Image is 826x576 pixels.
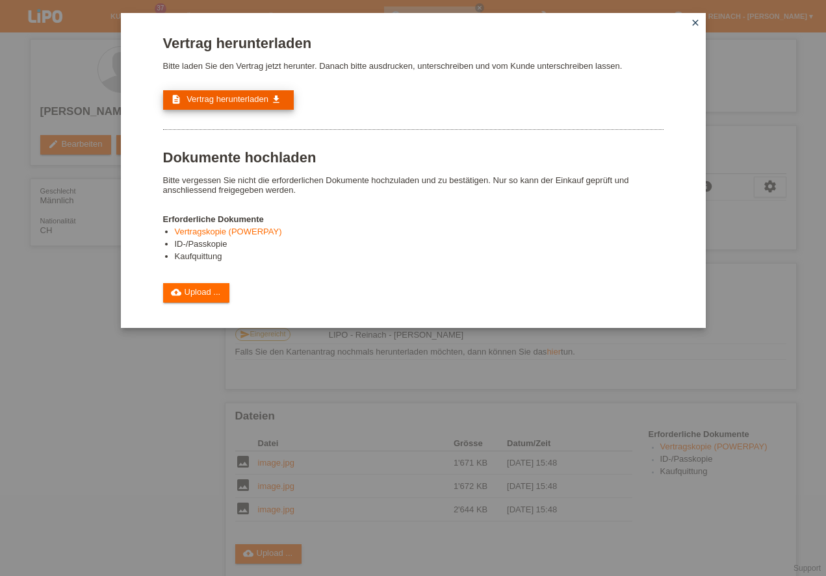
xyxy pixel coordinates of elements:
a: cloud_uploadUpload ... [163,283,230,303]
p: Bitte laden Sie den Vertrag jetzt herunter. Danach bitte ausdrucken, unterschreiben und vom Kunde... [163,61,664,71]
li: Kaufquittung [175,251,664,264]
i: get_app [271,94,281,105]
a: description Vertrag herunterladen get_app [163,90,294,110]
h4: Erforderliche Dokumente [163,214,664,224]
span: Vertrag herunterladen [187,94,268,104]
i: cloud_upload [171,287,181,297]
li: ID-/Passkopie [175,239,664,251]
h1: Dokumente hochladen [163,149,664,166]
a: Vertragskopie (POWERPAY) [175,227,282,236]
h1: Vertrag herunterladen [163,35,664,51]
p: Bitte vergessen Sie nicht die erforderlichen Dokumente hochzuladen und zu bestätigen. Nur so kann... [163,175,664,195]
a: close [687,16,704,31]
i: close [690,18,701,28]
i: description [171,94,181,105]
